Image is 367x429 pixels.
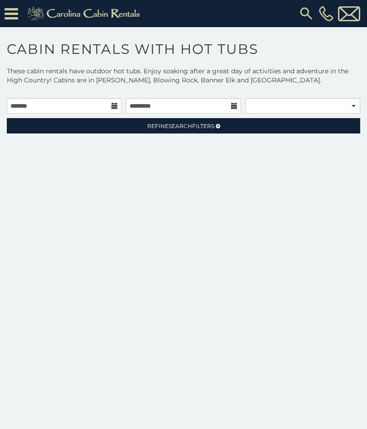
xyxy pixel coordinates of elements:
a: [PHONE_NUMBER] [317,6,336,21]
img: search-regular.svg [298,5,314,22]
span: Search [169,123,192,129]
a: RefineSearchFilters [7,118,360,133]
img: Khaki-logo.png [23,5,148,23]
span: Refine Filters [147,123,214,129]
